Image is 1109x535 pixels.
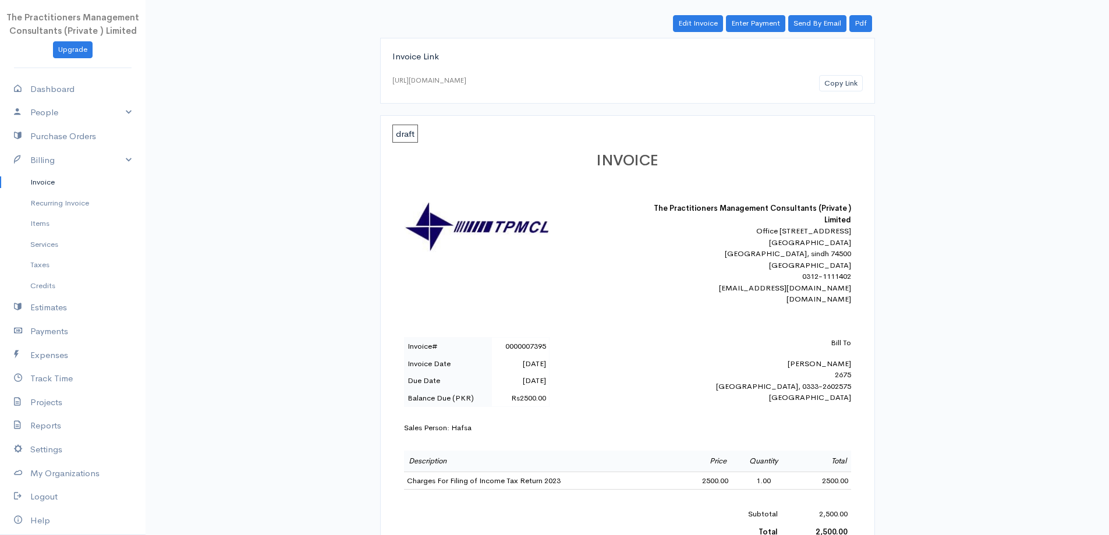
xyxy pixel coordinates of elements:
[781,505,851,523] td: 2,500.00
[404,389,492,407] td: Balance Due (PKR)
[492,372,549,389] td: [DATE]
[731,451,796,472] td: Quantity
[676,451,731,472] td: Price
[819,75,863,92] button: Copy Link
[654,203,851,225] b: The Practitioners Management Consultants (Private ) Limited
[849,15,872,32] a: Pdf
[404,472,677,490] td: Charges For Filing of Income Tax Return 2023
[796,472,851,490] td: 2500.00
[6,12,139,36] span: The Practitioners Management Consultants (Private ) Limited
[706,505,782,523] td: Subtotal
[492,355,549,373] td: [DATE]
[788,15,846,32] a: Send By Email
[404,355,492,373] td: Invoice Date
[404,203,550,252] img: logo-30862.jpg
[647,337,851,403] div: [PERSON_NAME] 2675 [GEOGRAPHIC_DATA], 0333-2602575 [GEOGRAPHIC_DATA]
[404,422,851,434] div: Sales Person: Hafsa
[404,451,677,472] td: Description
[676,472,731,490] td: 2500.00
[647,225,851,305] div: Office [STREET_ADDRESS] [GEOGRAPHIC_DATA] [GEOGRAPHIC_DATA], sindh 74500 [GEOGRAPHIC_DATA] 0312-1...
[392,75,466,86] div: [URL][DOMAIN_NAME]
[647,337,851,349] p: Bill To
[404,372,492,389] td: Due Date
[726,15,785,32] a: Enter Payment
[796,451,851,472] td: Total
[404,153,851,169] h1: INVOICE
[392,125,418,143] span: draft
[492,338,549,355] td: 0000007395
[392,50,863,63] div: Invoice Link
[404,338,492,355] td: Invoice#
[731,472,796,490] td: 1.00
[673,15,723,32] a: Edit Invoice
[53,41,93,58] a: Upgrade
[492,389,549,407] td: Rs2500.00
